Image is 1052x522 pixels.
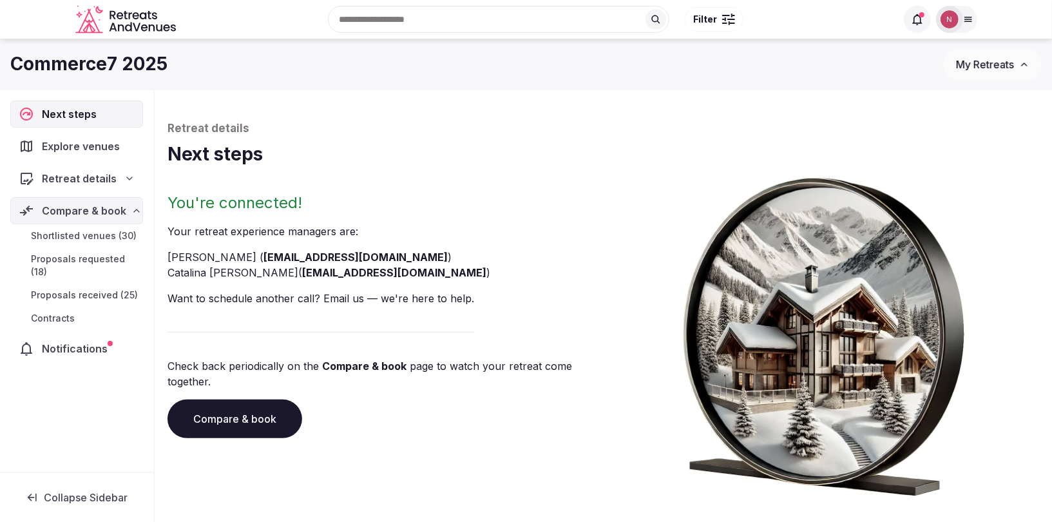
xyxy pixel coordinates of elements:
a: Contracts [10,309,143,327]
p: Your retreat experience manager s are : [167,224,598,239]
span: Collapse Sidebar [44,491,128,504]
span: Filter [693,13,717,26]
a: Shortlisted venues (30) [10,227,143,245]
h1: Commerce7 2025 [10,52,167,77]
a: Explore venues [10,133,143,160]
li: Catalina [PERSON_NAME] ( ) [167,265,598,280]
svg: Retreats and Venues company logo [75,5,178,34]
p: Retreat details [167,121,1039,137]
span: Notifications [42,341,113,356]
span: Explore venues [42,139,125,154]
span: Next steps [42,106,102,122]
span: Retreat details [42,171,117,186]
a: [EMAIL_ADDRESS][DOMAIN_NAME] [263,251,448,264]
p: Check back periodically on the page to watch your retreat come together. [167,358,598,389]
h1: Next steps [167,142,1039,167]
span: Proposals received (25) [31,289,138,302]
a: [EMAIL_ADDRESS][DOMAIN_NAME] [302,266,486,279]
span: Contracts [31,312,75,325]
img: Nathalia Bilotti [941,10,959,28]
button: My Retreats [944,48,1042,81]
h2: You're connected! [167,193,598,213]
a: Compare & book [322,360,406,372]
img: Winter chalet retreat in picture frame [660,167,988,496]
a: Proposals received (25) [10,286,143,304]
a: Next steps [10,101,143,128]
span: Proposals requested (18) [31,253,138,278]
button: Collapse Sidebar [10,483,143,512]
a: Proposals requested (18) [10,250,143,281]
span: Compare & book [42,203,126,218]
span: My Retreats [956,58,1014,71]
span: Shortlisted venues (30) [31,229,137,242]
p: Want to schedule another call? Email us — we're here to help. [167,291,598,306]
a: Notifications [10,335,143,362]
button: Filter [685,7,743,32]
a: Compare & book [167,400,302,438]
a: Visit the homepage [75,5,178,34]
li: [PERSON_NAME] ( ) [167,249,598,265]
